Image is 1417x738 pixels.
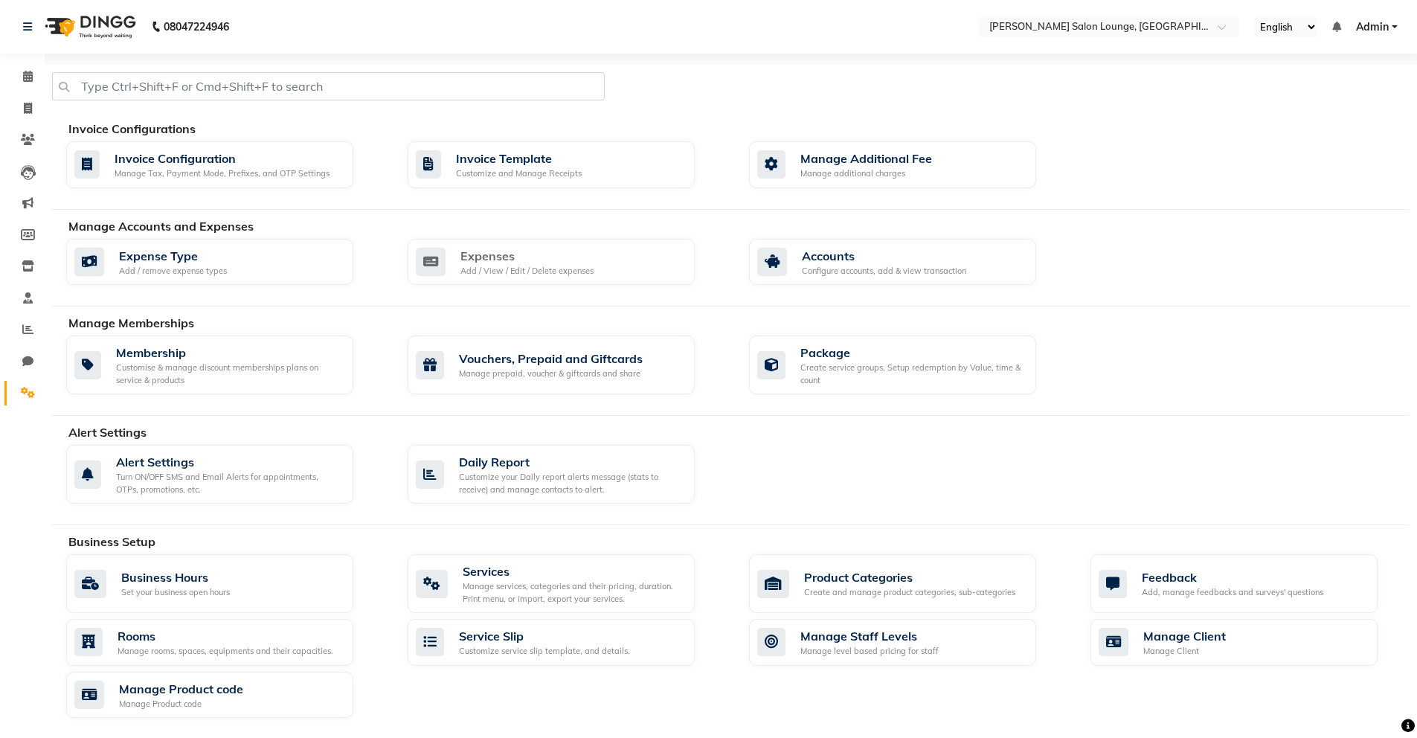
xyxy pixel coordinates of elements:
div: Manage Tax, Payment Mode, Prefixes, and OTP Settings [115,167,330,180]
a: Manage Additional FeeManage additional charges [749,141,1068,188]
a: Manage Product codeManage Product code [66,672,385,719]
div: Product Categories [804,568,1015,586]
a: Invoice ConfigurationManage Tax, Payment Mode, Prefixes, and OTP Settings [66,141,385,188]
div: Manage Client [1143,627,1226,645]
div: Create service groups, Setup redemption by Value, time & count [800,362,1024,386]
div: Customize your Daily report alerts message (stats to receive) and manage contacts to alert. [459,471,683,495]
div: Add / remove expense types [119,265,227,277]
div: Manage additional charges [800,167,932,180]
a: MembershipCustomise & manage discount memberships plans on service & products [66,336,385,394]
div: Customize and Manage Receipts [456,167,582,180]
div: Membership [116,344,341,362]
div: Expenses [460,247,594,265]
input: Type Ctrl+Shift+F or Cmd+Shift+F to search [52,72,605,100]
div: Package [800,344,1024,362]
div: Vouchers, Prepaid and Giftcards [459,350,643,368]
div: Services [463,562,683,580]
div: Manage Staff Levels [800,627,939,645]
a: Product CategoriesCreate and manage product categories, sub-categories [749,554,1068,613]
div: Add / View / Edit / Delete expenses [460,265,594,277]
div: Business Hours [121,568,230,586]
div: Invoice Template [456,150,582,167]
a: PackageCreate service groups, Setup redemption by Value, time & count [749,336,1068,394]
div: Service Slip [459,627,630,645]
div: Manage Product code [119,680,243,698]
a: AccountsConfigure accounts, add & view transaction [749,239,1068,286]
div: Manage Client [1143,645,1226,658]
div: Turn ON/OFF SMS and Email Alerts for appointments, OTPs, promotions, etc. [116,471,341,495]
b: 08047224946 [164,6,229,48]
div: Alert Settings [116,453,341,471]
div: Expense Type [119,247,227,265]
div: Customise & manage discount memberships plans on service & products [116,362,341,386]
a: ServicesManage services, categories and their pricing, duration. Print menu, or import, export yo... [408,554,727,613]
a: Business HoursSet your business open hours [66,554,385,613]
div: Manage prepaid, voucher & giftcards and share [459,368,643,380]
a: Manage Staff LevelsManage level based pricing for staff [749,619,1068,666]
a: Daily ReportCustomize your Daily report alerts message (stats to receive) and manage contacts to ... [408,445,727,504]
div: Manage level based pricing for staff [800,645,939,658]
div: Feedback [1142,568,1323,586]
div: Rooms [118,627,333,645]
div: Invoice Configuration [115,150,330,167]
a: Expense TypeAdd / remove expense types [66,239,385,286]
a: Manage ClientManage Client [1090,619,1410,666]
a: Service SlipCustomize service slip template, and details. [408,619,727,666]
a: RoomsManage rooms, spaces, equipments and their capacities. [66,619,385,666]
div: Create and manage product categories, sub-categories [804,586,1015,599]
div: Customize service slip template, and details. [459,645,630,658]
img: logo [38,6,140,48]
span: Admin [1356,19,1389,35]
a: Invoice TemplateCustomize and Manage Receipts [408,141,727,188]
a: Vouchers, Prepaid and GiftcardsManage prepaid, voucher & giftcards and share [408,336,727,394]
a: FeedbackAdd, manage feedbacks and surveys' questions [1090,554,1410,613]
div: Manage Product code [119,698,243,710]
div: Manage rooms, spaces, equipments and their capacities. [118,645,333,658]
div: Configure accounts, add & view transaction [802,265,966,277]
div: Add, manage feedbacks and surveys' questions [1142,586,1323,599]
div: Manage Additional Fee [800,150,932,167]
a: Alert SettingsTurn ON/OFF SMS and Email Alerts for appointments, OTPs, promotions, etc. [66,445,385,504]
div: Manage services, categories and their pricing, duration. Print menu, or import, export your servi... [463,580,683,605]
div: Daily Report [459,453,683,471]
a: ExpensesAdd / View / Edit / Delete expenses [408,239,727,286]
div: Accounts [802,247,966,265]
div: Set your business open hours [121,586,230,599]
